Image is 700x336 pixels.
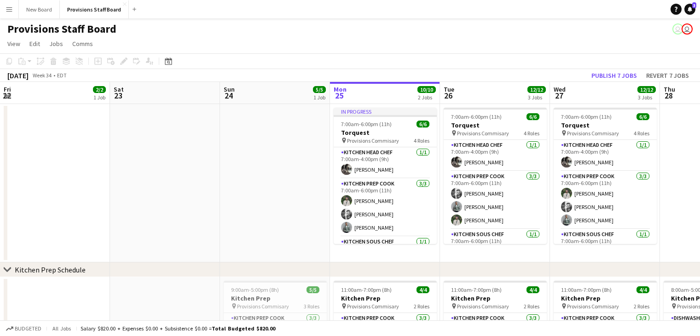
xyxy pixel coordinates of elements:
[307,286,319,293] span: 5/5
[60,0,129,18] button: Provisions Staff Board
[49,40,63,48] span: Jobs
[2,90,11,101] span: 22
[528,94,545,101] div: 3 Jobs
[222,90,235,101] span: 24
[69,38,97,50] a: Comms
[57,72,67,79] div: EDT
[672,23,683,35] app-user-avatar: Dustin Gallagher
[554,140,657,171] app-card-role: Kitchen Head Chef1/17:00am-4:00pm (9h)[PERSON_NAME]
[526,286,539,293] span: 4/4
[334,85,347,93] span: Mon
[334,179,437,237] app-card-role: Kitchen Prep Cook3/37:00am-6:00pm (11h)[PERSON_NAME][PERSON_NAME][PERSON_NAME]
[552,90,566,101] span: 27
[334,237,437,268] app-card-role: Kitchen Sous Chef1/1
[457,130,509,137] span: Provisions Commisary
[112,90,124,101] span: 23
[417,86,436,93] span: 10/10
[334,108,437,115] div: In progress
[347,137,399,144] span: Provisions Commisary
[30,72,53,79] span: Week 34
[332,90,347,101] span: 25
[561,113,612,120] span: 7:00am-6:00pm (11h)
[15,325,41,332] span: Budgeted
[313,86,326,93] span: 5/5
[237,303,289,310] span: Provisions Commisary
[684,4,695,15] a: 3
[451,286,502,293] span: 11:00am-7:00pm (8h)
[554,171,657,229] app-card-role: Kitchen Prep Cook3/37:00am-6:00pm (11h)[PERSON_NAME][PERSON_NAME][PERSON_NAME]
[304,303,319,310] span: 3 Roles
[444,108,547,244] app-job-card: 7:00am-6:00pm (11h)6/6Torquest Provisions Commisary4 RolesKitchen Head Chef1/17:00am-4:00pm (9h)[...
[567,130,619,137] span: Provisions Commisary
[334,147,437,179] app-card-role: Kitchen Head Chef1/17:00am-4:00pm (9h)[PERSON_NAME]
[554,229,657,261] app-card-role: Kitchen Sous Chef1/17:00am-6:00pm (11h)
[93,86,106,93] span: 2/2
[444,140,547,171] app-card-role: Kitchen Head Chef1/17:00am-4:00pm (9h)[PERSON_NAME]
[4,85,11,93] span: Fri
[682,23,693,35] app-user-avatar: Dustin Gallagher
[692,2,696,8] span: 3
[72,40,93,48] span: Comms
[638,94,655,101] div: 3 Jobs
[554,121,657,129] h3: Torquest
[442,90,454,101] span: 26
[341,121,392,127] span: 7:00am-6:00pm (11h)
[636,286,649,293] span: 4/4
[664,85,675,93] span: Thu
[527,86,546,93] span: 12/12
[444,294,547,302] h3: Kitchen Prep
[29,40,40,48] span: Edit
[224,85,235,93] span: Sun
[554,108,657,244] app-job-card: 7:00am-6:00pm (11h)6/6Torquest Provisions Commisary4 RolesKitchen Head Chef1/17:00am-4:00pm (9h)[...
[7,40,20,48] span: View
[417,121,429,127] span: 6/6
[414,303,429,310] span: 2 Roles
[642,70,693,81] button: Revert 7 jobs
[526,113,539,120] span: 6/6
[334,128,437,137] h3: Torquest
[444,229,547,261] app-card-role: Kitchen Sous Chef1/17:00am-6:00pm (11h)
[444,171,547,229] app-card-role: Kitchen Prep Cook3/37:00am-6:00pm (11h)[PERSON_NAME][PERSON_NAME][PERSON_NAME]
[524,303,539,310] span: 2 Roles
[341,286,392,293] span: 11:00am-7:00pm (8h)
[418,94,435,101] div: 2 Jobs
[93,94,105,101] div: 1 Job
[444,85,454,93] span: Tue
[5,324,43,334] button: Budgeted
[634,130,649,137] span: 4 Roles
[554,85,566,93] span: Wed
[313,94,325,101] div: 1 Job
[588,70,641,81] button: Publish 7 jobs
[334,294,437,302] h3: Kitchen Prep
[634,303,649,310] span: 2 Roles
[524,130,539,137] span: 4 Roles
[636,113,649,120] span: 6/6
[554,294,657,302] h3: Kitchen Prep
[212,325,275,332] span: Total Budgeted $820.00
[224,294,327,302] h3: Kitchen Prep
[444,121,547,129] h3: Torquest
[567,303,619,310] span: Provisions Commisary
[347,303,399,310] span: Provisions Commisary
[7,71,29,80] div: [DATE]
[417,286,429,293] span: 4/4
[19,0,60,18] button: New Board
[561,286,612,293] span: 11:00am-7:00pm (8h)
[451,113,502,120] span: 7:00am-6:00pm (11h)
[7,22,116,36] h1: Provisions Staff Board
[51,325,73,332] span: All jobs
[26,38,44,50] a: Edit
[46,38,67,50] a: Jobs
[414,137,429,144] span: 4 Roles
[15,265,86,274] div: Kitchen Prep Schedule
[81,325,275,332] div: Salary $820.00 + Expenses $0.00 + Subsistence $0.00 =
[231,286,279,293] span: 9:00am-5:00pm (8h)
[662,90,675,101] span: 28
[637,86,656,93] span: 12/12
[4,38,24,50] a: View
[334,108,437,244] app-job-card: In progress7:00am-6:00pm (11h)6/6Torquest Provisions Commisary4 RolesKitchen Head Chef1/17:00am-4...
[114,85,124,93] span: Sat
